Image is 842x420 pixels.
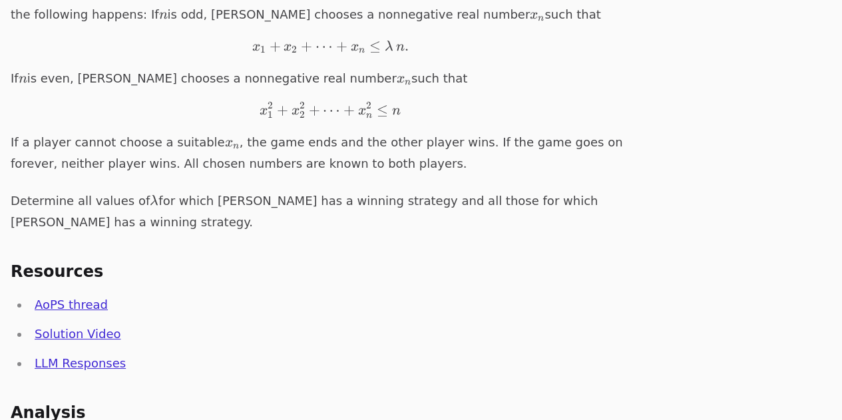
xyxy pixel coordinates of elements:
[373,102,374,114] span: ​
[306,102,307,114] span: ​
[233,141,239,150] span: n
[35,327,120,341] a: Solution Video
[385,40,393,54] span: λ
[260,43,266,55] span: 1
[351,40,359,54] span: x
[269,37,280,55] span: +
[35,356,126,370] a: LLM Responses
[266,46,268,51] span: ​
[19,72,27,86] span: n
[277,101,288,118] span: +
[159,8,168,22] span: n
[292,104,300,118] span: x
[35,298,108,312] a: AoPS thread
[240,144,241,146] span: ​
[316,37,333,55] span: ⋯
[260,104,268,118] span: x
[365,48,367,50] span: ​
[268,99,273,111] span: 2
[377,101,388,118] span: ≤
[323,101,340,118] span: ⋯
[252,40,260,54] span: x
[366,99,371,111] span: 2
[225,136,233,150] span: x
[274,102,275,114] span: ​
[411,81,413,83] span: ​
[336,37,347,55] span: +
[405,77,411,87] span: n
[11,190,650,233] p: Determine all values of for which [PERSON_NAME] has a winning strategy and all those for which [P...
[530,8,538,22] span: x
[392,104,401,118] span: n
[369,37,381,55] span: ≤
[298,46,299,51] span: ​
[301,37,312,55] span: +
[308,101,319,118] span: +
[404,37,408,55] span: .
[397,72,405,86] span: x
[11,260,650,284] h3: Resources
[284,40,292,54] span: x
[544,16,546,18] span: ​
[150,194,158,208] span: λ
[300,99,305,111] span: 2
[343,101,355,118] span: +
[538,13,544,23] span: n
[292,43,297,55] span: 2
[395,40,404,54] span: n
[358,104,366,118] span: x
[359,45,365,55] span: n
